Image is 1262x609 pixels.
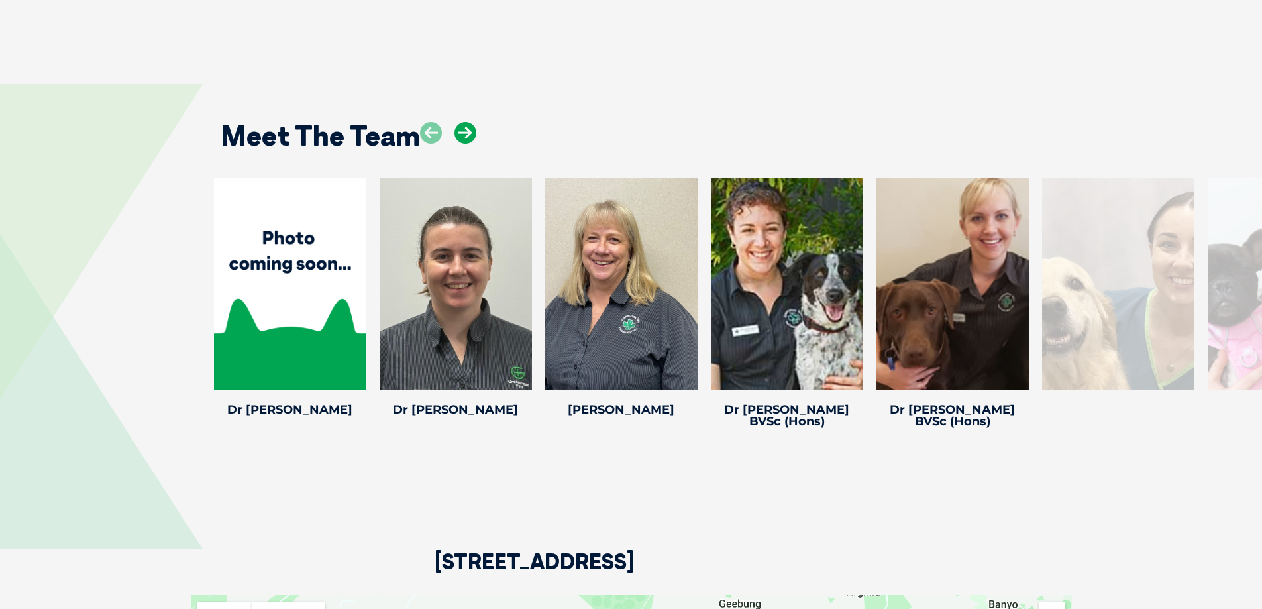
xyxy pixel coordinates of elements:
[711,404,863,427] h4: Dr [PERSON_NAME] BVSc (Hons)
[380,404,532,415] h4: Dr [PERSON_NAME]
[214,404,366,415] h4: Dr [PERSON_NAME]
[876,404,1029,427] h4: Dr [PERSON_NAME] BVSc (Hons)
[435,551,634,595] h2: [STREET_ADDRESS]
[221,122,420,150] h2: Meet The Team
[545,404,698,415] h4: [PERSON_NAME]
